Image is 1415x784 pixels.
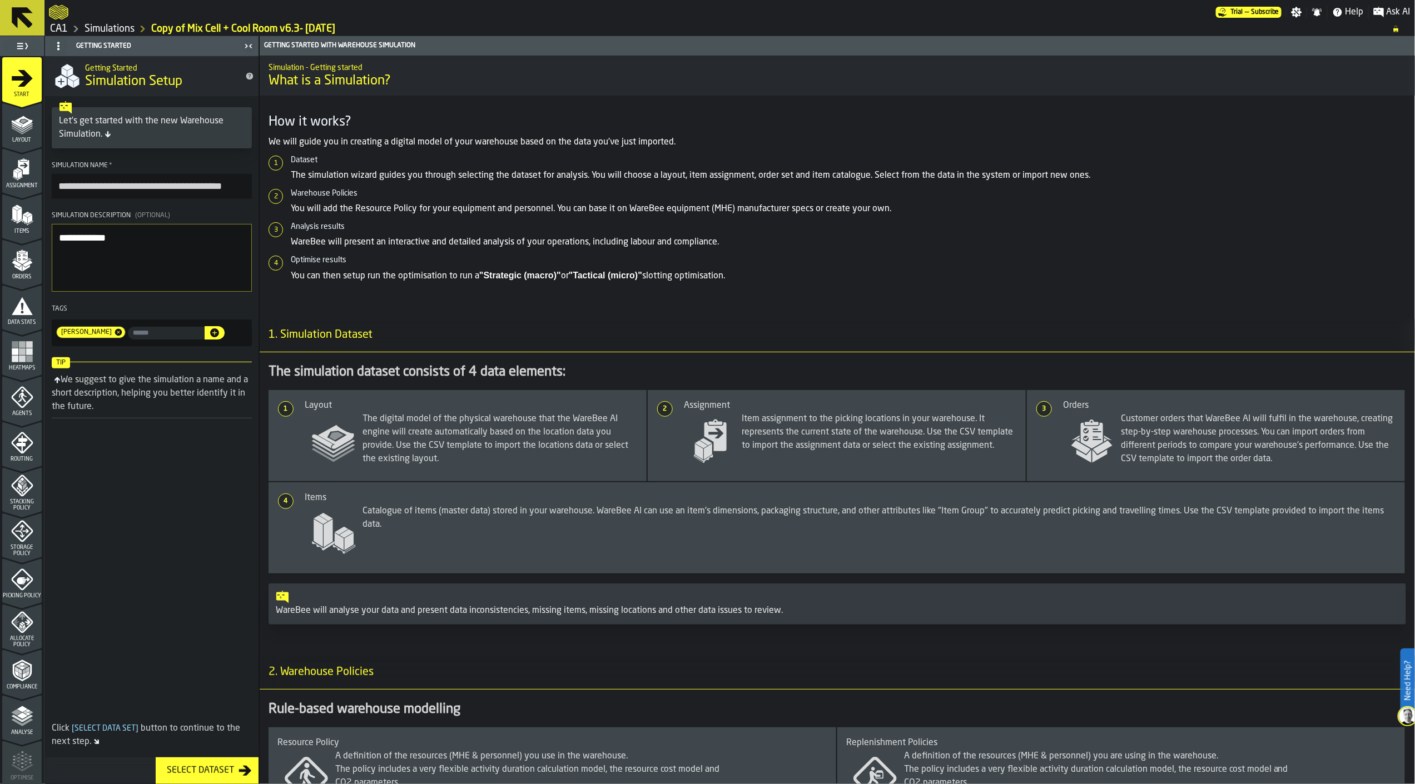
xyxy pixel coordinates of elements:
[1230,8,1243,16] span: Trial
[291,189,1406,198] h6: Warehouse Policies
[72,725,75,732] span: [
[305,399,638,412] div: Layout
[85,23,135,35] a: link-to-/wh/i/76e2a128-1b54-4d66-80d4-05ae4c277723
[128,327,205,339] label: input-value-
[52,212,131,219] span: Simulation Description
[59,114,245,141] div: Let's get started with the new Warehouse Simulation.
[2,319,42,326] span: Data Stats
[156,757,259,784] button: button-Select Dataset
[2,183,42,189] span: Assignment
[2,285,42,329] li: menu Data Stats
[241,39,256,53] label: button-toggle-Close me
[50,23,68,35] a: link-to-/wh/i/76e2a128-1b54-4d66-80d4-05ae4c277723
[85,73,182,91] span: Simulation Setup
[1328,6,1368,19] label: button-toggle-Help
[291,156,1406,164] h6: Dataset
[135,212,170,219] span: (Optional)
[1216,7,1282,18] a: link-to-/wh/i/76e2a128-1b54-4d66-80d4-05ae4c277723/pricing/
[260,665,374,680] span: 2. Warehouse Policies
[2,331,42,375] li: menu Heatmaps
[52,376,248,411] div: We suggest to give the simulation a name and a short description, helping you better identify it ...
[2,239,42,284] li: menu Orders
[128,327,205,339] input: input-value- input-value-
[2,422,42,466] li: menu Routing
[2,650,42,694] li: menu Compliance
[291,202,1406,216] p: You will add the Resource Policy for your equipment and personnel. You can base it on WareBee equ...
[2,365,42,371] span: Heatmaps
[2,636,42,648] span: Allocate Policy
[85,62,236,73] h2: Sub Title
[52,224,252,292] textarea: Simulation Description(Optional)
[269,72,1406,90] span: What is a Simulation?
[2,545,42,557] span: Storage Policy
[2,513,42,557] li: menu Storage Policy
[479,271,561,280] strong: "Strategic (macro)"
[47,37,241,55] div: Getting Started
[260,656,1415,690] h3: title-section-2. Warehouse Policies
[57,328,114,336] span: Gregg
[1287,7,1307,18] label: button-toggle-Settings
[52,722,252,748] div: Click button to continue to the next step.
[1387,6,1411,19] span: Ask AI
[2,730,42,736] span: Analyse
[136,725,138,732] span: ]
[684,399,1017,412] div: Assignment
[1037,405,1051,413] span: 3
[569,271,642,280] strong: "Tactical (micro)"
[291,236,1406,249] p: WareBee will present an interactive and detailed analysis of your operations, including labour an...
[1245,8,1249,16] span: —
[109,162,112,169] span: Required
[52,306,67,312] span: Tags
[2,137,42,143] span: Layout
[45,56,259,96] div: title-Simulation Setup
[1369,6,1415,19] label: button-toggle-Ask AI
[262,42,1413,49] div: Getting Started with Warehouse Simulation
[277,736,827,750] div: Resource Policy
[52,162,252,169] div: Simulation Name
[291,222,1406,231] h6: Analysis results
[2,103,42,147] li: menu Layout
[1402,650,1414,712] label: Need Help?
[2,593,42,599] span: Picking Policy
[2,92,42,98] span: Start
[1251,8,1279,16] span: Subscribe
[269,701,1406,718] div: Rule-based warehouse modelling
[2,228,42,234] span: Items
[260,318,1415,352] h3: title-section-1. Simulation Dataset
[305,505,1396,562] span: Catalogue of items (master data) stored in your warehouse. WareBee AI can use an item's dimension...
[2,411,42,417] span: Agents
[260,327,373,343] span: 1. Simulation Dataset
[2,274,42,280] span: Orders
[2,376,42,421] li: menu Agents
[846,736,1396,750] div: Replenishment Policies
[260,56,1415,96] div: title-What is a Simulation?
[2,57,42,102] li: menu Start
[1346,6,1364,19] span: Help
[2,38,42,54] label: button-toggle-Toggle Full Menu
[2,775,42,781] span: Optimise
[2,148,42,193] li: menu Assignment
[52,174,252,198] input: button-toolbar-Simulation Name
[1063,412,1396,470] span: Customer orders that WareBee AI will fulfil in the warehouse, creating step-by-step warehouse pro...
[114,328,125,337] span: Remove tag
[49,22,1411,36] nav: Breadcrumb
[2,467,42,512] li: menu Stacking Policy
[1216,7,1282,18] div: Menu Subscription
[52,357,70,368] span: Tip
[269,113,1406,131] h3: How it works?
[49,2,68,22] a: logo-header
[305,491,1396,505] div: Items
[2,558,42,603] li: menu Picking Policy
[260,36,1415,56] header: Getting Started with Warehouse Simulation
[658,405,672,413] span: 2
[291,269,1406,283] p: You can then setup run the optimisation to run a or slotting optimisation.
[684,412,1017,470] span: Item assignment to the picking locations in your warehouse. It represents the current state of th...
[276,604,1399,617] div: WareBee will analyse your data and present data inconsistencies, missing items, missing locations...
[162,764,239,777] div: Select Dataset
[305,412,638,470] span: The digital model of the physical warehouse that the WareBee AI engine will create automatically ...
[279,497,292,505] span: 4
[2,194,42,238] li: menu Items
[69,725,141,732] span: Select Data Set
[2,499,42,511] span: Stacking Policy
[52,162,252,198] label: button-toolbar-Simulation Name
